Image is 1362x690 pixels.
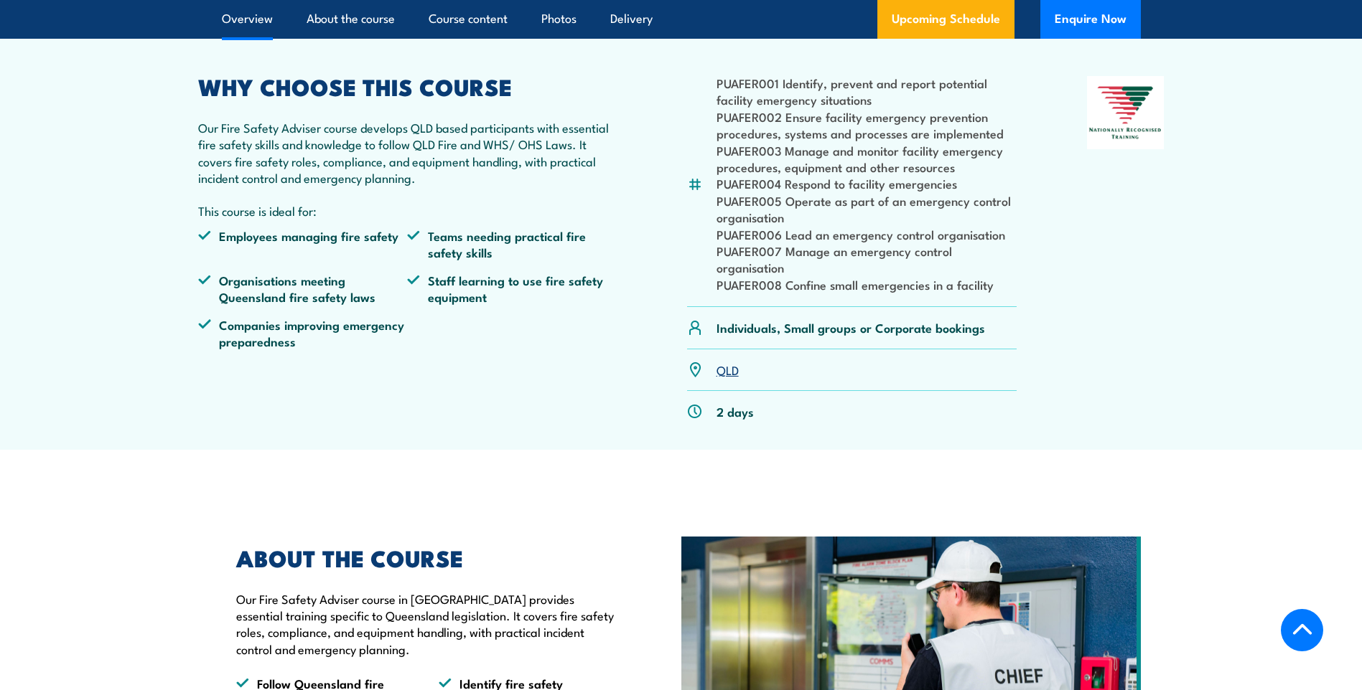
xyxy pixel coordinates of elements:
p: 2 days [717,403,754,420]
p: Our Fire Safety Adviser course in [GEOGRAPHIC_DATA] provides essential training specific to Queen... [236,590,615,658]
li: Employees managing fire safety [198,227,408,261]
li: PUAFER003 Manage and monitor facility emergency procedures, equipment and other resources [717,142,1017,176]
p: Our Fire Safety Adviser course develops QLD based participants with essential fire safety skills ... [198,119,617,186]
li: PUAFER007 Manage an emergency control organisation [717,242,1017,276]
h2: WHY CHOOSE THIS COURSE [198,76,617,96]
p: This course is ideal for: [198,202,617,219]
img: Nationally Recognised Training logo. [1087,76,1165,149]
li: PUAFER002 Ensure facility emergency prevention procedures, systems and processes are implemented [717,108,1017,142]
h2: ABOUT THE COURSE [236,547,615,567]
p: Individuals, Small groups or Corporate bookings [717,319,985,336]
li: Staff learning to use fire safety equipment [407,272,617,306]
li: PUAFER004 Respond to facility emergencies [717,175,1017,192]
li: PUAFER005 Operate as part of an emergency control organisation [717,192,1017,226]
li: PUAFER001 Identify, prevent and report potential facility emergency situations [717,75,1017,108]
li: Teams needing practical fire safety skills [407,227,617,261]
li: Organisations meeting Queensland fire safety laws [198,272,408,306]
li: PUAFER008 Confine small emergencies in a facility [717,276,1017,293]
a: QLD [717,361,739,378]
li: PUAFER006 Lead an emergency control organisation [717,226,1017,242]
li: Companies improving emergency preparedness [198,316,408,350]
